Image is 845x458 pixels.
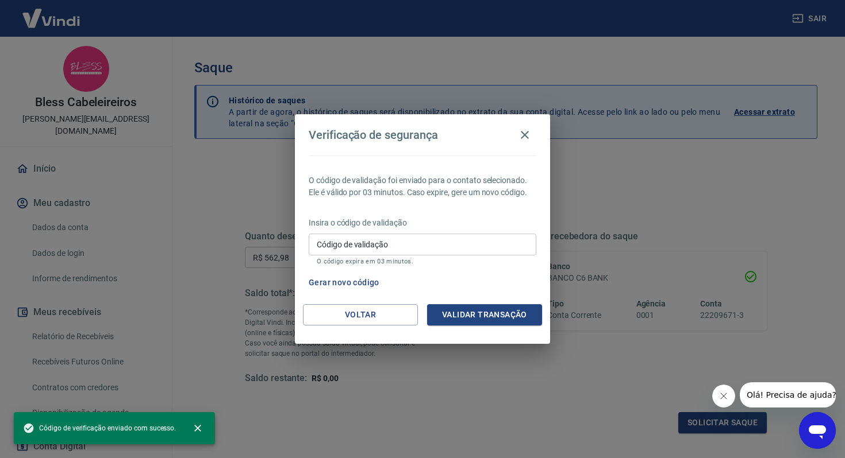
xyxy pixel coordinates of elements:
button: close [185,416,210,441]
button: Gerar novo código [304,272,384,293]
iframe: Fechar mensagem [712,385,735,407]
button: Validar transação [427,304,542,325]
p: Insira o código de validação [309,217,536,229]
iframe: Botão para abrir a janela de mensagens [799,412,836,449]
span: Código de verificação enviado com sucesso. [23,422,176,434]
p: O código de validação foi enviado para o contato selecionado. Ele é válido por 03 minutos. Caso e... [309,174,536,199]
h4: Verificação de segurança [309,128,438,142]
p: O código expira em 03 minutos. [317,258,528,265]
iframe: Mensagem da empresa [740,382,836,407]
button: Voltar [303,304,418,325]
span: Olá! Precisa de ajuda? [7,8,97,17]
